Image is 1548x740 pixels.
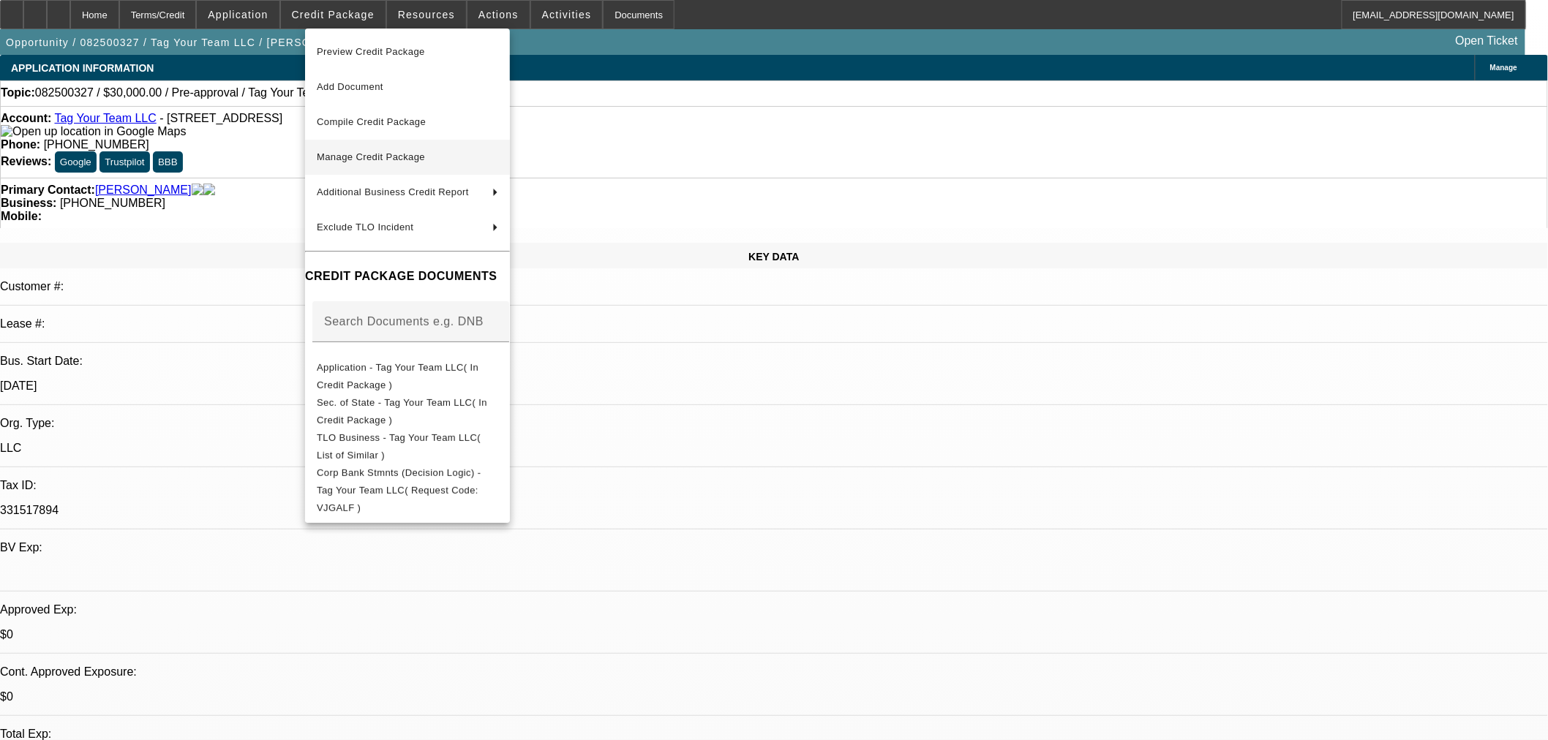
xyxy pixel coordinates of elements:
span: Corp Bank Stmnts (Decision Logic) - Tag Your Team LLC( Request Code: VJGALF ) [317,467,481,513]
span: Additional Business Credit Report [317,186,469,197]
span: TLO Business - Tag Your Team LLC( List of Similar ) [317,431,481,460]
span: Add Document [317,81,383,92]
button: Corp Bank Stmnts (Decision Logic) - Tag Your Team LLC( Request Code: VJGALF ) [305,464,510,516]
button: Application - Tag Your Team LLC( In Credit Package ) [305,358,510,393]
mat-label: Search Documents e.g. DNB [324,314,484,327]
button: Sec. of State - Tag Your Team LLC( In Credit Package ) [305,393,510,428]
span: Manage Credit Package [317,151,425,162]
span: Sec. of State - Tag Your Team LLC( In Credit Package ) [317,396,487,425]
span: Exclude TLO Incident [317,222,413,233]
button: TLO Business - Tag Your Team LLC( List of Similar ) [305,428,510,464]
h4: CREDIT PACKAGE DOCUMENTS [305,268,510,285]
span: Application - Tag Your Team LLC( In Credit Package ) [317,361,478,390]
span: Preview Credit Package [317,46,425,57]
span: Compile Credit Package [317,116,426,127]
